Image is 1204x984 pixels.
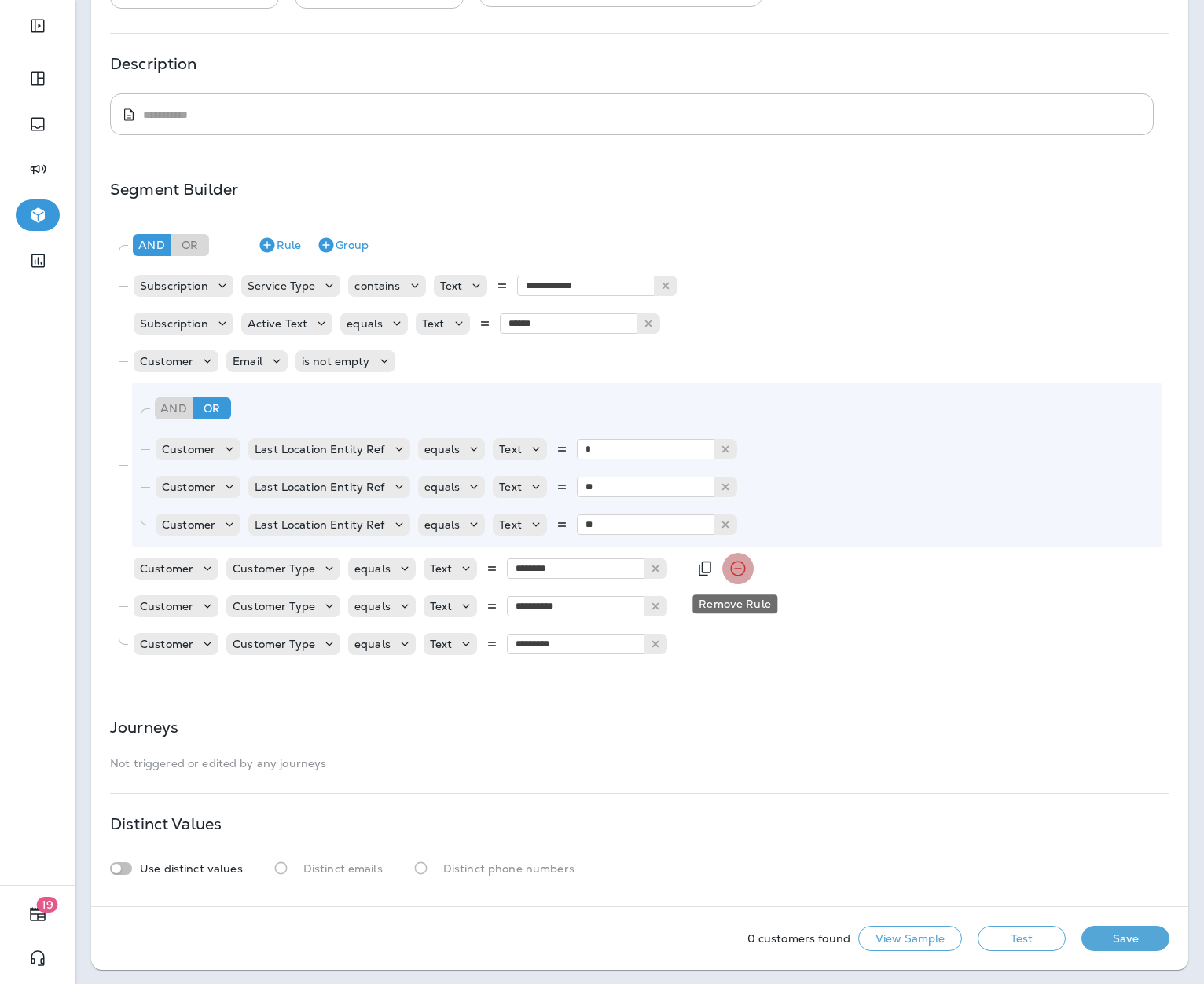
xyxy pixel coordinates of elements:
p: Subscription [140,280,208,292]
p: Text [499,481,522,493]
p: Distinct phone numbers [443,862,574,875]
p: Customer [140,355,193,368]
p: Text [430,562,453,575]
p: Customer [140,638,193,650]
p: Segment Builder [110,183,238,196]
p: equals [354,600,391,613]
p: Customer Type [233,562,315,575]
p: Customer [140,600,193,613]
button: 19 [16,898,60,930]
p: Subscription [140,317,208,330]
p: equals [424,443,461,455]
p: Customer Type [233,638,315,650]
p: Customer [140,562,193,575]
p: 0 customers found [747,932,850,945]
div: Remove Rule [692,594,777,613]
button: Group [310,232,375,258]
p: Text [499,518,522,531]
button: Expand Sidebar [16,10,60,42]
button: Test [978,926,1066,951]
p: is not empty [302,355,370,368]
p: equals [347,317,383,330]
p: Service Type [248,280,316,292]
div: Or [193,397,231,419]
p: Description [110,57,197,70]
p: Use distinct values [140,862,243,875]
button: Rule [251,232,307,258]
div: And [133,234,171,256]
p: Customer Type [233,600,315,613]
div: And [155,397,193,419]
p: Text [440,280,463,292]
p: equals [424,518,461,531]
p: contains [354,280,400,292]
p: Not triggered or edited by any journeys [110,757,1169,770]
span: 19 [37,897,58,913]
p: Active Text [248,317,308,330]
p: Distinct Values [110,818,222,830]
p: Email [233,355,262,368]
p: Journeys [110,721,178,733]
p: Last Location Entity Ref [255,518,384,531]
p: Customer [162,518,215,531]
button: Save [1081,926,1169,951]
p: equals [424,481,461,493]
p: Text [499,443,522,455]
p: equals [354,562,391,575]
button: Duplicate Rule [689,553,721,584]
div: Or [171,234,209,256]
p: Customer [162,481,215,493]
p: Customer [162,443,215,455]
p: Text [430,638,453,650]
button: View Sample [858,926,962,951]
p: Distinct emails [303,862,383,875]
p: equals [354,638,391,650]
p: Last Location Entity Ref [255,481,384,493]
p: Last Location Entity Ref [255,443,384,455]
button: Remove Rule [722,553,754,584]
p: Text [430,600,453,613]
p: Text [422,317,445,330]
